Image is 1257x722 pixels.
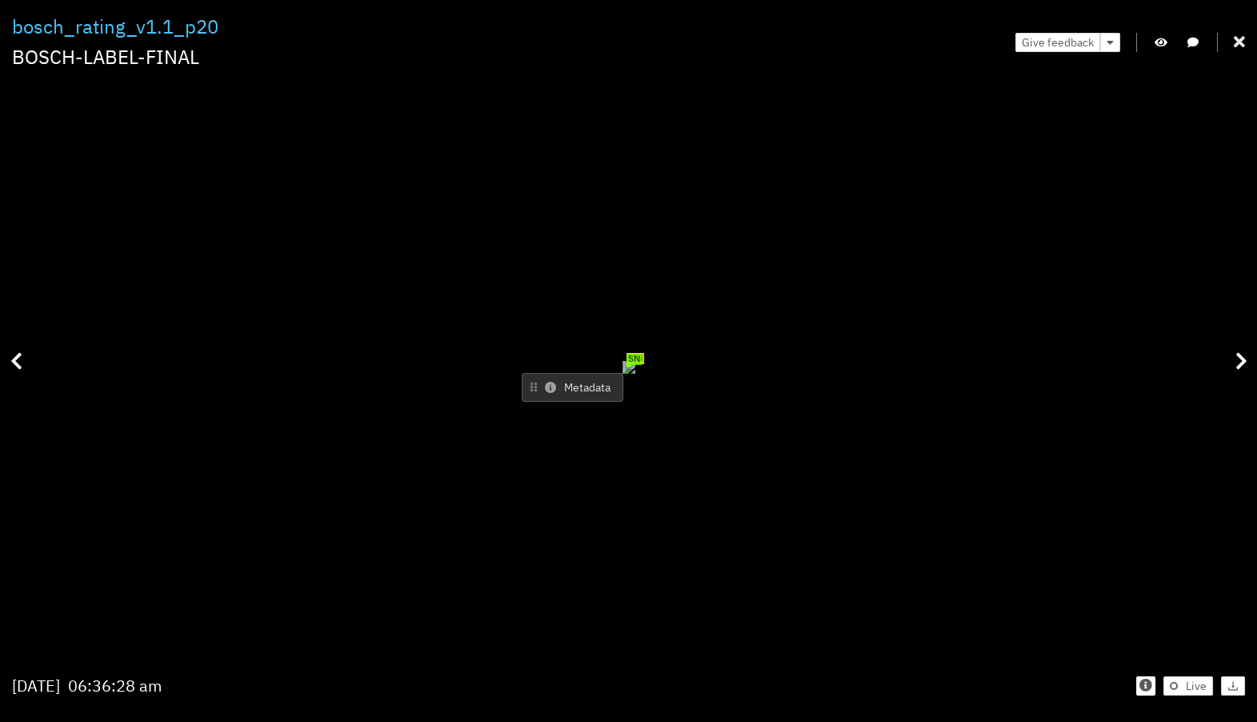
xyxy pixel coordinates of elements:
[1163,676,1213,696] button: Live
[12,673,60,698] div: [DATE]
[1186,677,1207,695] span: Live
[12,42,218,73] div: BOSCH-LABEL-FINAL
[68,673,162,698] div: 06:36:28 am
[1227,680,1239,693] span: download
[1221,676,1245,696] button: download
[1015,33,1100,52] button: Give feedback
[12,12,218,42] div: bosch_rating_v1.1_p20
[626,353,644,364] span: MN
[626,354,642,365] span: SN
[1022,34,1094,51] span: Give feedback
[522,373,623,402] button: Metadata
